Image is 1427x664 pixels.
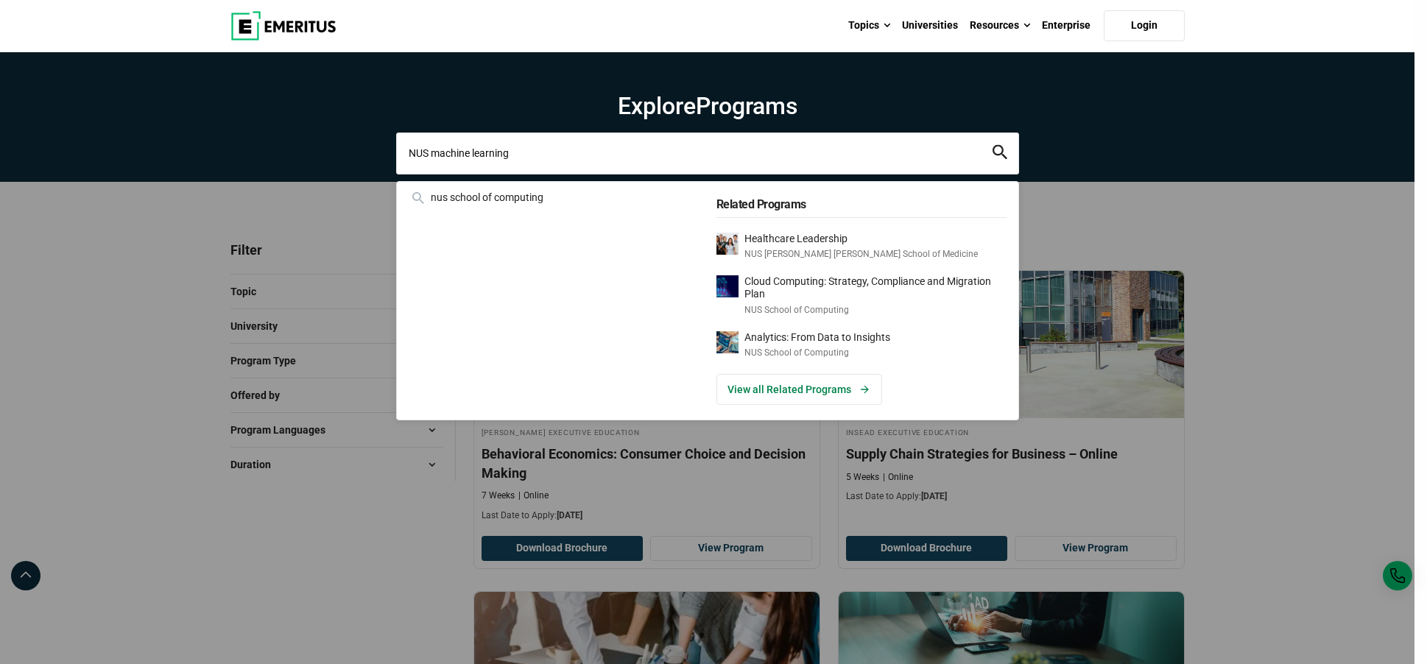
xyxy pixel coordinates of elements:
[993,145,1007,162] button: search
[716,331,1007,360] a: Analytics: From Data to InsightsNUS School of Computing
[993,149,1007,163] a: search
[744,233,978,245] p: Healthcare Leadership
[716,275,1007,316] a: Cloud Computing: Strategy, Compliance and Migration PlanNUS School of Computing
[744,304,1007,317] p: NUS School of Computing
[744,347,890,359] p: NUS School of Computing
[744,248,978,261] p: NUS [PERSON_NAME] [PERSON_NAME] School of Medicine
[716,331,739,353] img: Analytics: From Data to Insights
[744,275,1007,300] p: Cloud Computing: Strategy, Compliance and Migration Plan
[716,374,882,405] a: View all Related Programs
[716,189,1007,217] h5: Related Programs
[1104,10,1185,41] a: Login
[409,189,699,205] div: nus school of computing
[396,133,1019,174] input: search-page
[716,233,1007,261] a: Healthcare LeadershipNUS [PERSON_NAME] [PERSON_NAME] School of Medicine
[744,331,890,344] p: Analytics: From Data to Insights
[396,91,1019,121] h1: Explore
[696,92,797,120] span: Programs
[716,275,739,297] img: Cloud Computing: Strategy, Compliance and Migration Plan
[716,233,739,255] img: Healthcare Leadership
